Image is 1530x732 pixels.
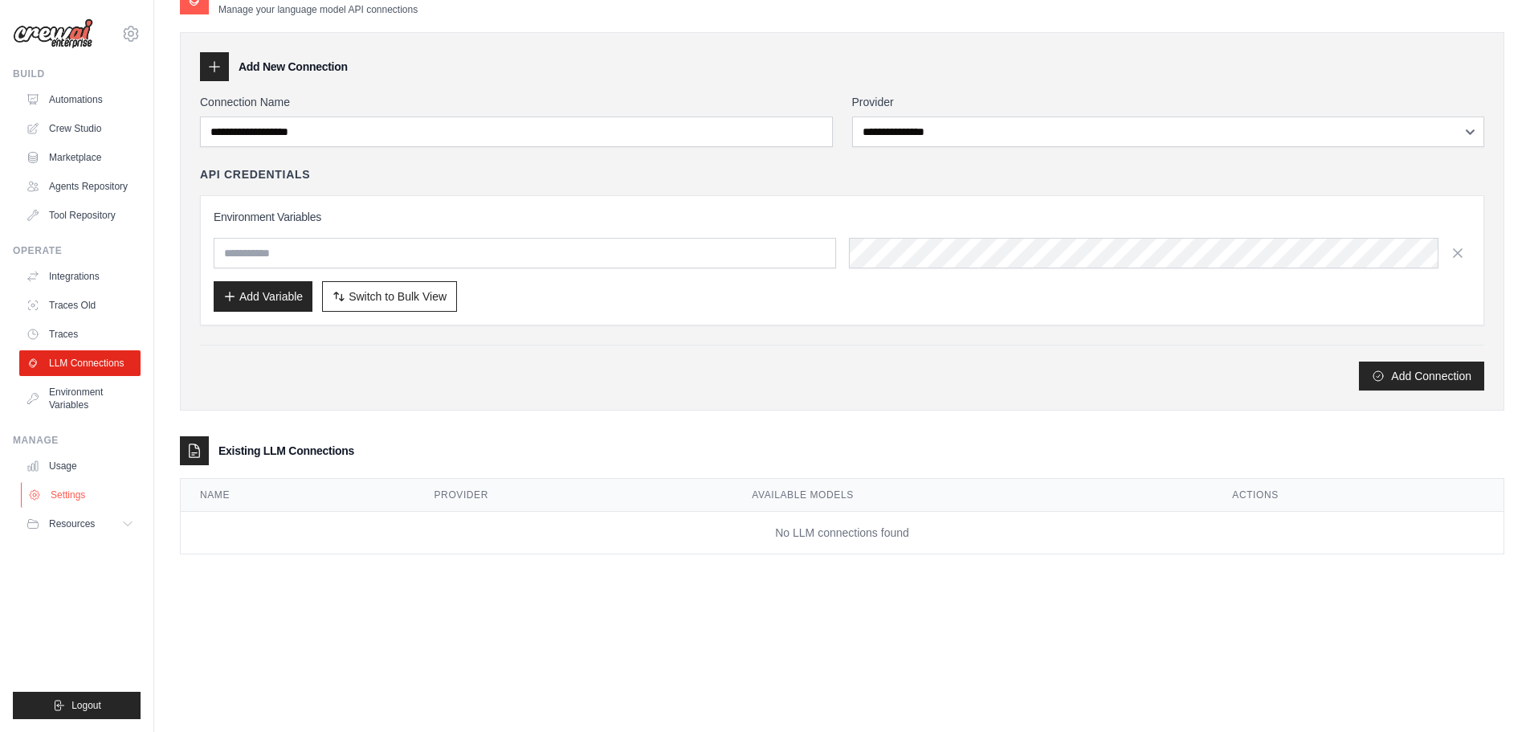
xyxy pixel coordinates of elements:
label: Connection Name [200,94,833,110]
a: Traces Old [19,292,141,318]
a: Marketplace [19,145,141,170]
a: Automations [19,87,141,112]
span: Resources [49,517,95,530]
span: Switch to Bulk View [349,288,447,305]
div: Operate [13,244,141,257]
a: Traces [19,321,141,347]
h3: Add New Connection [239,59,348,75]
h3: Existing LLM Connections [218,443,354,459]
a: Crew Studio [19,116,141,141]
h3: Environment Variables [214,209,1471,225]
th: Actions [1213,479,1503,512]
td: No LLM connections found [181,512,1503,554]
th: Provider [415,479,733,512]
label: Provider [852,94,1485,110]
a: Environment Variables [19,379,141,418]
a: Settings [21,482,142,508]
button: Resources [19,511,141,537]
div: Build [13,67,141,80]
a: Integrations [19,264,141,289]
h4: API Credentials [200,166,310,182]
button: Add Variable [214,281,312,312]
img: Logo [13,18,93,49]
a: Tool Repository [19,202,141,228]
a: Agents Repository [19,174,141,199]
button: Logout [13,692,141,719]
button: Add Connection [1359,362,1484,391]
a: LLM Connections [19,350,141,376]
span: Logout [71,699,101,712]
button: Switch to Bulk View [322,281,457,312]
a: Usage [19,453,141,479]
th: Available Models [732,479,1213,512]
div: Manage [13,434,141,447]
th: Name [181,479,415,512]
p: Manage your language model API connections [218,3,418,16]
